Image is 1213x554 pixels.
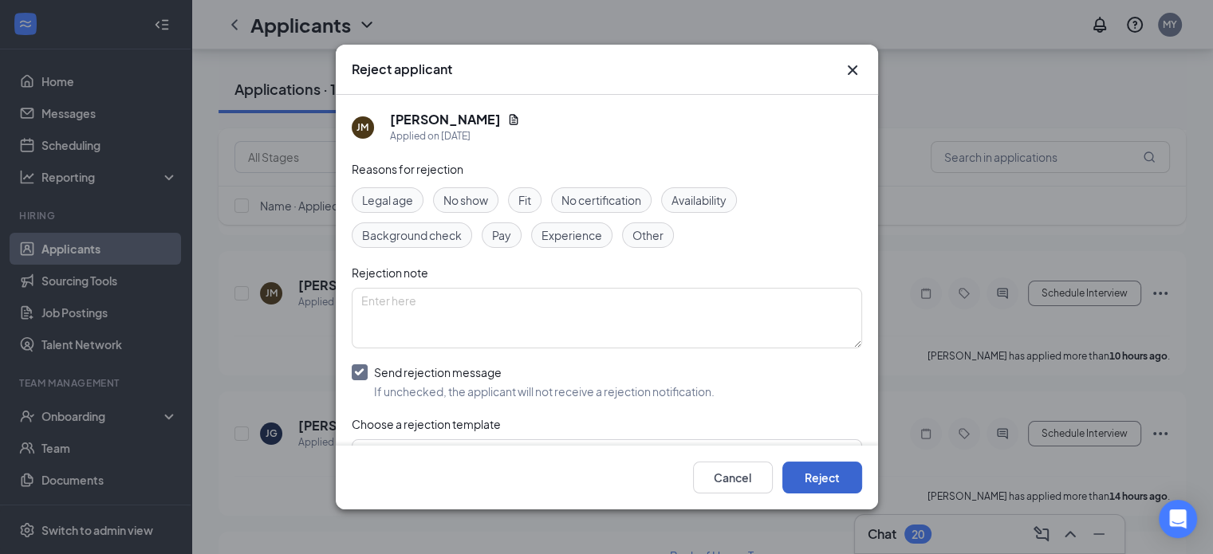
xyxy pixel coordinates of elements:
[632,226,664,244] span: Other
[518,191,531,209] span: Fit
[507,113,520,126] svg: Document
[1159,500,1197,538] div: Open Intercom Messenger
[356,120,368,134] div: JM
[362,226,462,244] span: Background check
[843,61,862,80] svg: Cross
[492,226,511,244] span: Pay
[362,191,413,209] span: Legal age
[352,417,501,431] span: Choose a rejection template
[693,462,773,493] button: Cancel
[843,61,862,80] button: Close
[671,191,727,209] span: Availability
[782,462,862,493] button: Reject
[443,191,488,209] span: No show
[352,265,428,280] span: Rejection note
[390,128,520,144] div: Applied on [DATE]
[390,111,501,128] h5: [PERSON_NAME]
[542,226,602,244] span: Experience
[352,61,452,78] h3: Reject applicant
[352,162,463,176] span: Reasons for rejection
[561,191,641,209] span: No certification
